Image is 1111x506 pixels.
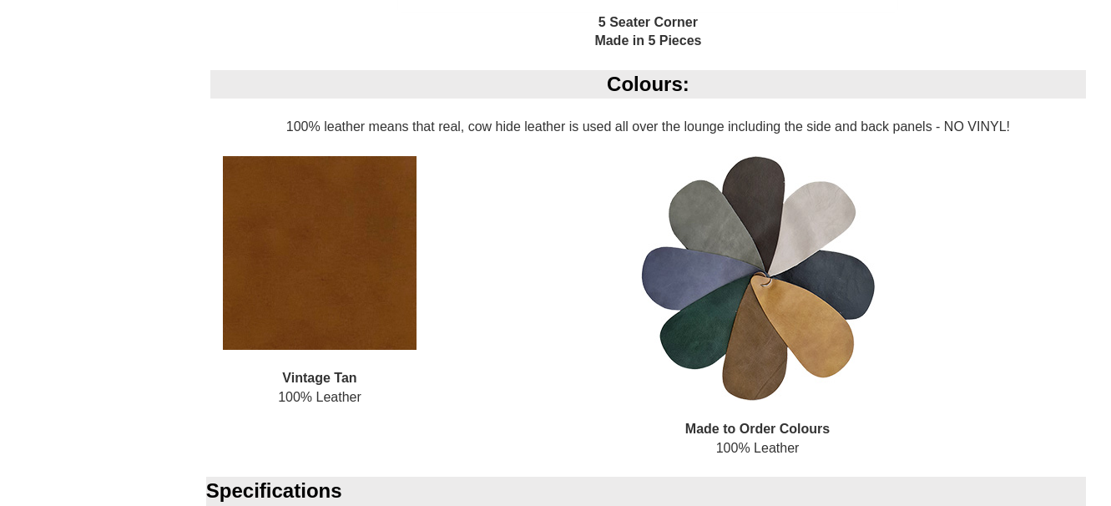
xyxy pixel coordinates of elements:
img: Vintage Colours [641,156,875,401]
div: 100% Leather [210,156,429,427]
b: Made to Order Colours [685,422,830,436]
div: Specifications [206,477,1086,505]
b: 5 Seater Corner Made in 5 Pieces [594,15,701,48]
b: Vintage Tan [282,371,356,385]
div: 100% Leather [429,156,1086,477]
img: Vintage Tan [223,156,417,350]
div: Colours: [210,70,1086,99]
div: 100% leather means that real, cow hide leather is used all over the lounge including the side and... [198,70,1098,477]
